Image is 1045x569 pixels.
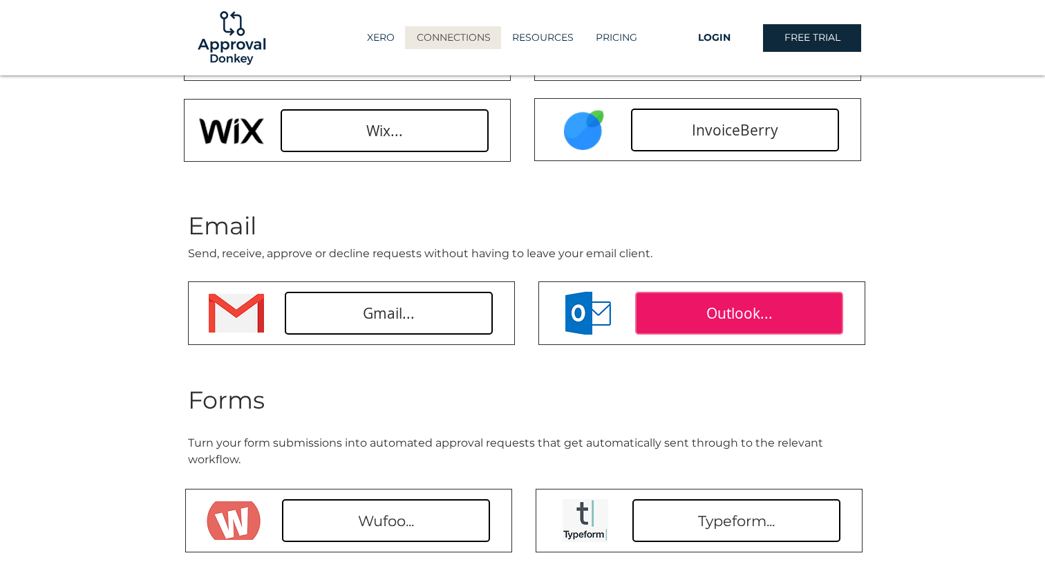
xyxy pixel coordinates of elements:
[285,292,493,335] a: Gmail...
[763,24,861,52] a: FREE TRIAL
[358,511,414,531] span: Wufoo...
[563,499,608,542] img: Typeform.PNG
[784,31,840,45] span: FREE TRIAL
[501,26,584,49] div: RESOURCES
[410,26,498,49] p: CONNECTIONS
[192,109,266,151] img: Wix Logo.PNG
[282,499,490,542] a: Wufoo...
[363,304,415,324] span: Gmail...
[589,26,644,49] p: PRICING
[356,26,405,49] a: XERO
[584,26,648,49] a: PRICING
[505,26,581,49] p: RESOURCES
[561,109,607,151] img: InvoiceBerry.PNG
[188,211,256,241] span: Email
[339,26,665,49] nav: Site
[635,292,843,335] a: Outlook...
[565,292,611,335] img: Outlook.png
[698,511,775,531] span: Typeform...
[692,120,778,140] span: InvoiceBerry
[360,26,402,49] p: XERO
[281,109,489,152] a: Wix...
[188,247,652,260] span: Send, receive, approve or decline requests without having to leave your email client.
[366,121,403,141] span: Wix...
[188,436,823,465] span: Turn your form submissions into automated approval requests that get automatically sent through t...
[632,499,840,542] a: Typeform...
[188,385,265,415] span: Forms
[665,24,763,52] a: LOGIN
[194,1,269,75] img: Logo-01.png
[698,31,731,45] span: LOGIN
[706,304,773,324] span: Outlook...
[405,26,501,49] a: CONNECTIONS
[206,501,261,540] img: Wufoo.png
[209,294,264,333] img: Gmail.png
[631,109,839,151] a: InvoiceBerry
